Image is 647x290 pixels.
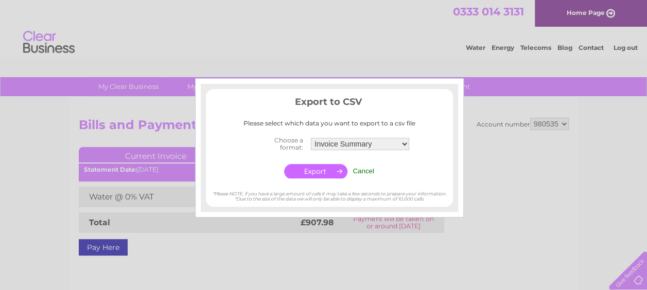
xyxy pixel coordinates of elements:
[613,44,637,51] a: Log out
[353,167,374,175] input: Cancel
[206,181,453,202] div: *Please NOTE, if you have a large amount of calls it may take a few seconds to prepare your infor...
[453,5,524,18] a: 0333 014 3131
[206,120,453,127] div: Please select which data you want to export to a csv file
[81,6,567,50] div: Clear Business is a trading name of Verastar Limited (registered in [GEOGRAPHIC_DATA] No. 3667643...
[579,44,604,51] a: Contact
[492,44,514,51] a: Energy
[520,44,551,51] a: Telecoms
[466,44,485,51] a: Water
[23,27,75,58] img: logo.png
[557,44,572,51] a: Blog
[247,134,308,154] th: Choose a format:
[206,95,453,113] h3: Export to CSV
